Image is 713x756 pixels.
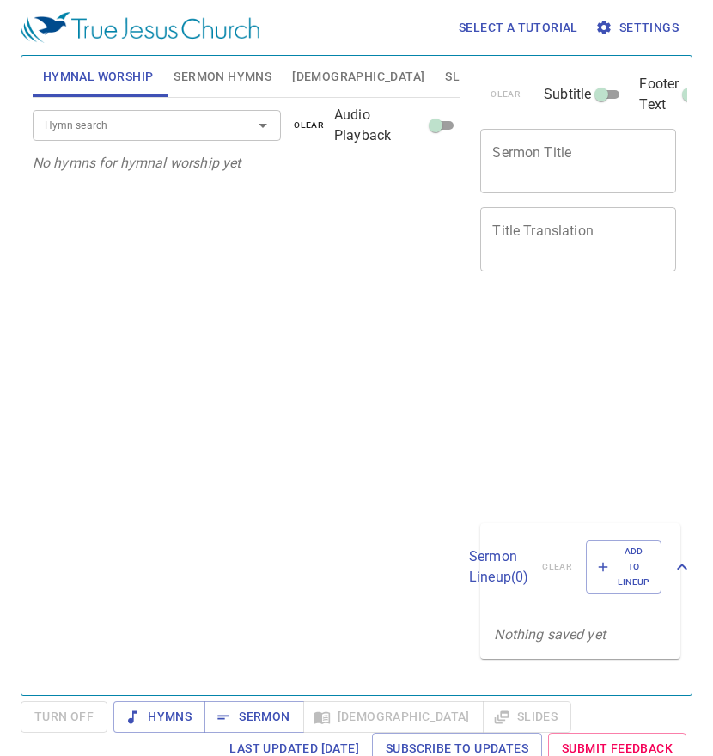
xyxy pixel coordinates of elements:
p: Sermon Lineup ( 0 ) [469,546,528,588]
button: Select a tutorial [452,12,585,44]
button: Settings [592,12,686,44]
span: Settings [599,17,679,39]
span: [DEMOGRAPHIC_DATA] [292,66,424,88]
span: Audio Playback [334,105,425,146]
span: Footer Text [639,74,679,115]
span: Slides [445,66,485,88]
button: Hymns [113,701,205,733]
button: Add to Lineup [586,540,661,594]
button: Open [251,113,275,137]
span: clear [294,118,324,133]
button: clear [283,115,334,136]
span: Select a tutorial [459,17,578,39]
span: Sermon [218,706,289,728]
i: No hymns for hymnal worship yet [33,155,241,171]
span: Subtitle [544,84,591,105]
span: Hymnal Worship [43,66,154,88]
button: Sermon [204,701,303,733]
span: Add to Lineup [597,544,650,591]
div: Sermon Lineup(0)clearAdd to Lineup [480,523,680,612]
span: Hymns [127,706,192,728]
iframe: from-child [473,290,639,516]
img: True Jesus Church [21,12,259,43]
i: Nothing saved yet [494,626,606,643]
span: Sermon Hymns [174,66,271,88]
